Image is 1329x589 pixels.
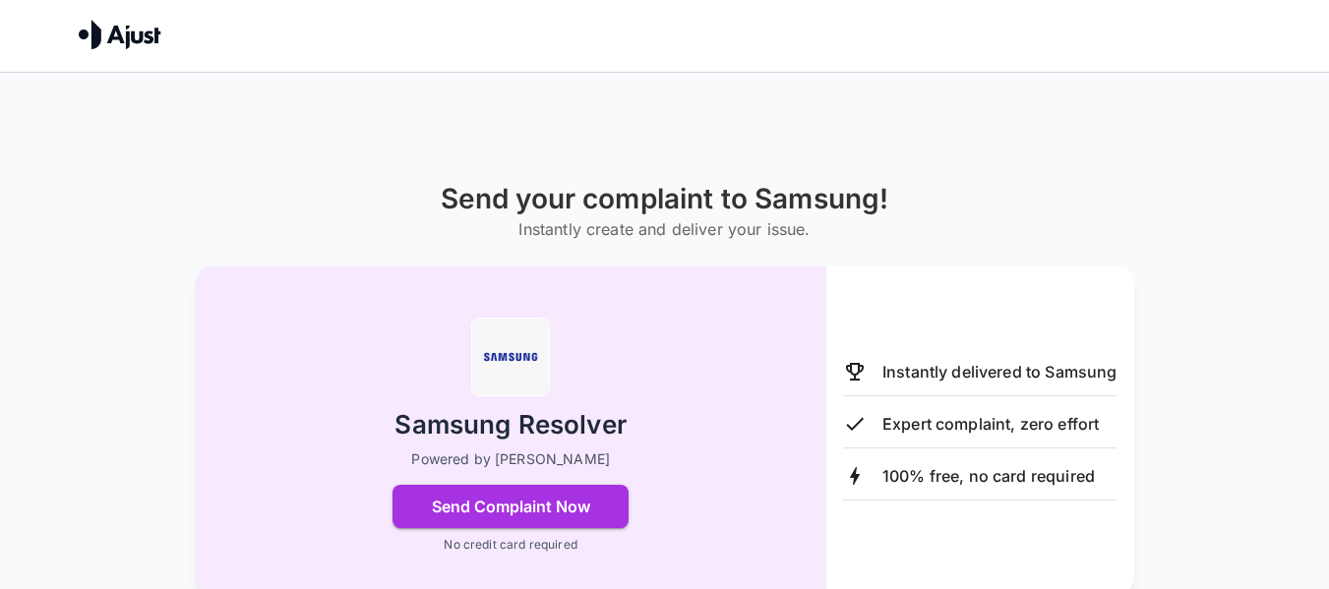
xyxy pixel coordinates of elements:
[393,485,629,528] button: Send Complaint Now
[79,20,161,49] img: Ajust
[441,183,889,215] h1: Send your complaint to Samsung!
[471,318,550,396] img: Samsung
[444,536,576,554] p: No credit card required
[411,449,610,469] p: Powered by [PERSON_NAME]
[882,360,1118,383] p: Instantly delivered to Samsung
[394,408,626,442] h2: Samsung Resolver
[882,412,1099,436] p: Expert complaint, zero effort
[441,215,889,243] h6: Instantly create and deliver your issue.
[882,464,1095,488] p: 100% free, no card required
